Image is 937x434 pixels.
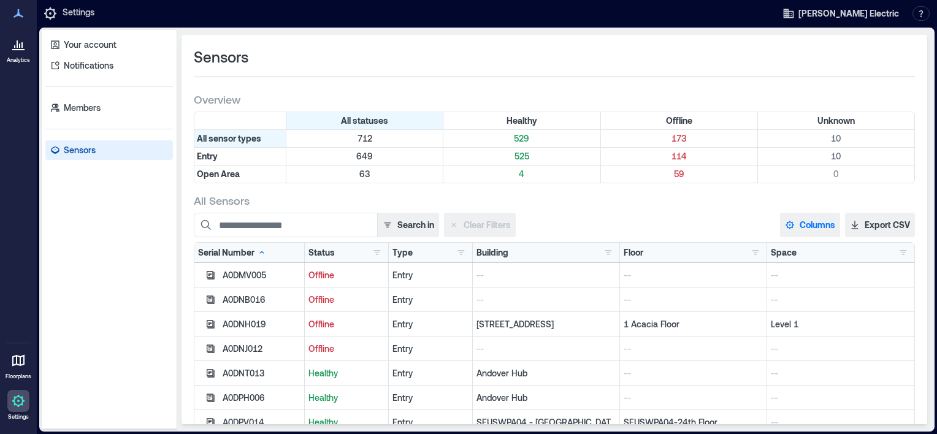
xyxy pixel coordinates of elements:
[289,132,440,145] p: 712
[446,132,597,145] p: 529
[198,246,267,259] div: Serial Number
[223,294,300,306] div: A0DNB016
[446,168,597,180] p: 4
[601,112,758,129] div: Filter by Status: Offline
[6,373,31,380] p: Floorplans
[308,343,384,355] p: Offline
[308,246,335,259] div: Status
[286,112,443,129] div: All statuses
[443,148,600,165] div: Filter by Type: Entry & Status: Healthy
[392,318,468,330] div: Entry
[476,269,616,281] p: --
[779,4,903,23] button: [PERSON_NAME] Electric
[308,392,384,404] p: Healthy
[771,343,911,355] p: --
[194,47,248,67] span: Sensors
[603,132,755,145] p: 173
[223,367,300,379] div: A0DNT013
[45,35,173,55] a: Your account
[443,112,600,129] div: Filter by Status: Healthy
[798,7,899,20] span: [PERSON_NAME] Electric
[476,294,616,306] p: --
[760,150,912,162] p: 10
[601,166,758,183] div: Filter by Type: Open Area & Status: Offline
[308,416,384,428] p: Healthy
[603,150,755,162] p: 114
[476,367,616,379] p: Andover Hub
[771,294,911,306] p: --
[603,168,755,180] p: 59
[3,29,34,67] a: Analytics
[760,132,912,145] p: 10
[308,367,384,379] p: Healthy
[444,213,516,237] button: Clear Filters
[624,294,763,306] p: --
[392,246,413,259] div: Type
[7,56,30,64] p: Analytics
[624,246,643,259] div: Floor
[780,213,840,237] button: Columns
[223,318,300,330] div: A0DNH019
[771,367,911,379] p: --
[771,246,797,259] div: Space
[771,318,911,330] p: Level 1
[771,392,911,404] p: --
[476,246,508,259] div: Building
[64,144,96,156] p: Sensors
[476,392,616,404] p: Andover Hub
[223,392,300,404] div: A0DPH006
[760,168,912,180] p: 0
[2,346,35,384] a: Floorplans
[624,269,763,281] p: --
[758,148,914,165] div: Filter by Type: Entry & Status: Unknown
[194,92,240,107] span: Overview
[64,102,101,114] p: Members
[8,413,29,421] p: Settings
[194,193,250,208] span: All Sensors
[45,56,173,75] a: Notifications
[392,343,468,355] div: Entry
[758,112,914,129] div: Filter by Status: Unknown
[289,150,440,162] p: 649
[289,168,440,180] p: 63
[624,416,763,428] p: SEUSWPA04-24th Floor
[771,416,911,428] p: --
[624,343,763,355] p: --
[223,269,300,281] div: A0DMV005
[392,294,468,306] div: Entry
[4,386,33,424] a: Settings
[476,318,616,330] p: [STREET_ADDRESS]
[308,269,384,281] p: Offline
[624,367,763,379] p: --
[443,166,600,183] div: Filter by Type: Open Area & Status: Healthy
[64,39,117,51] p: Your account
[223,416,300,428] div: A0DPV014
[392,367,468,379] div: Entry
[194,130,286,147] div: All sensor types
[476,416,616,428] p: SEUSWPA04 - [GEOGRAPHIC_DATA]. [GEOGRAPHIC_DATA]
[446,150,597,162] p: 525
[45,140,173,160] a: Sensors
[392,392,468,404] div: Entry
[64,59,113,72] p: Notifications
[845,213,915,237] button: Export CSV
[308,318,384,330] p: Offline
[308,294,384,306] p: Offline
[392,416,468,428] div: Entry
[63,6,94,21] p: Settings
[601,148,758,165] div: Filter by Type: Entry & Status: Offline
[194,166,286,183] div: Filter by Type: Open Area
[45,98,173,118] a: Members
[624,392,763,404] p: --
[476,343,616,355] p: --
[392,269,468,281] div: Entry
[223,343,300,355] div: A0DNJ012
[194,148,286,165] div: Filter by Type: Entry
[377,213,439,237] button: Search in
[624,318,763,330] p: 1 Acacia Floor
[758,166,914,183] div: Filter by Type: Open Area & Status: Unknown (0 sensors)
[771,269,911,281] p: --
